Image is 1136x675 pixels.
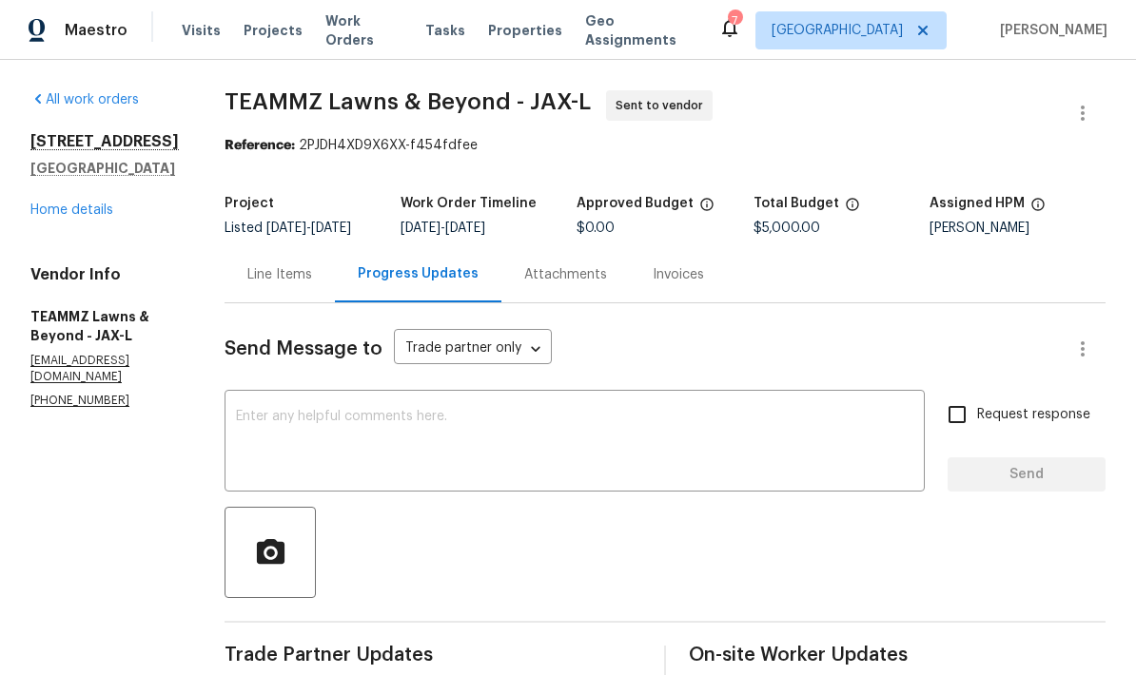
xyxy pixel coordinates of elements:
[30,265,179,284] h4: Vendor Info
[394,334,552,365] div: Trade partner only
[225,222,351,235] span: Listed
[930,197,1025,210] h5: Assigned HPM
[325,11,402,49] span: Work Orders
[225,90,591,113] span: TEAMMZ Lawns & Beyond - JAX-L
[182,21,221,40] span: Visits
[845,197,860,222] span: The total cost of line items that have been proposed by Opendoor. This sum includes line items th...
[524,265,607,284] div: Attachments
[754,197,839,210] h5: Total Budget
[358,264,479,283] div: Progress Updates
[445,222,485,235] span: [DATE]
[30,203,113,217] a: Home details
[577,222,615,235] span: $0.00
[225,139,295,152] b: Reference:
[401,222,485,235] span: -
[266,222,306,235] span: [DATE]
[977,405,1090,425] span: Request response
[244,21,303,40] span: Projects
[225,339,382,358] span: Send Message to
[728,11,741,30] div: 7
[65,21,127,40] span: Maestro
[689,646,1106,665] span: On-site Worker Updates
[311,222,351,235] span: [DATE]
[225,197,274,210] h5: Project
[1030,197,1046,222] span: The hpm assigned to this work order.
[266,222,351,235] span: -
[992,21,1107,40] span: [PERSON_NAME]
[225,136,1106,155] div: 2PJDH4XD9X6XX-f454fdfee
[247,265,312,284] div: Line Items
[30,93,139,106] a: All work orders
[772,21,903,40] span: [GEOGRAPHIC_DATA]
[585,11,695,49] span: Geo Assignments
[577,197,694,210] h5: Approved Budget
[930,222,1106,235] div: [PERSON_NAME]
[616,96,711,115] span: Sent to vendor
[754,222,820,235] span: $5,000.00
[401,222,441,235] span: [DATE]
[30,307,179,345] h5: TEAMMZ Lawns & Beyond - JAX-L
[699,197,715,222] span: The total cost of line items that have been approved by both Opendoor and the Trade Partner. This...
[653,265,704,284] div: Invoices
[425,24,465,37] span: Tasks
[401,197,537,210] h5: Work Order Timeline
[225,646,641,665] span: Trade Partner Updates
[488,21,562,40] span: Properties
